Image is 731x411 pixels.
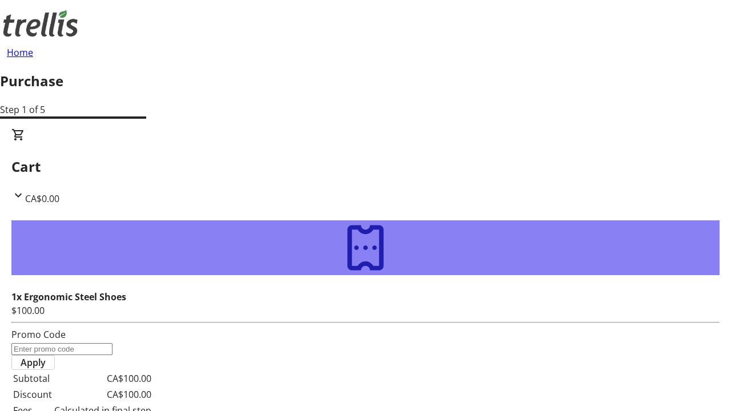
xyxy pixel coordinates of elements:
span: Apply [21,356,46,369]
button: Apply [11,355,55,370]
td: Subtotal [13,371,53,386]
td: Discount [13,387,53,402]
h2: Cart [11,156,720,177]
td: CA$100.00 [54,371,152,386]
div: CartCA$0.00 [11,128,720,205]
td: CA$100.00 [54,387,152,402]
label: Promo Code [11,328,66,341]
strong: 1x Ergonomic Steel Shoes [11,291,126,303]
span: CA$0.00 [25,192,59,205]
input: Enter promo code [11,343,113,355]
div: $100.00 [11,304,720,317]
